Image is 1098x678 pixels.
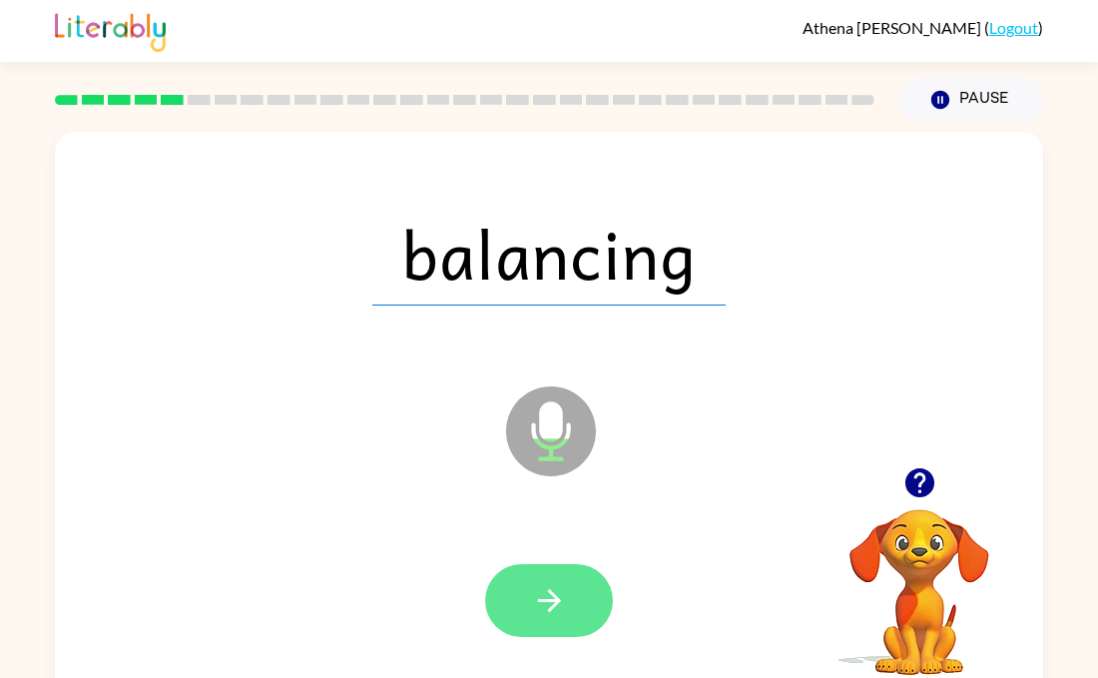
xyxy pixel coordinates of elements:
[820,478,1019,678] video: Your browser must support playing .mp4 files to use Literably. Please try using another browser.
[989,18,1038,37] a: Logout
[372,202,726,306] span: balancing
[55,8,166,52] img: Literably
[898,77,1043,123] button: Pause
[803,18,1043,37] div: ( )
[803,18,984,37] span: Athena [PERSON_NAME]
